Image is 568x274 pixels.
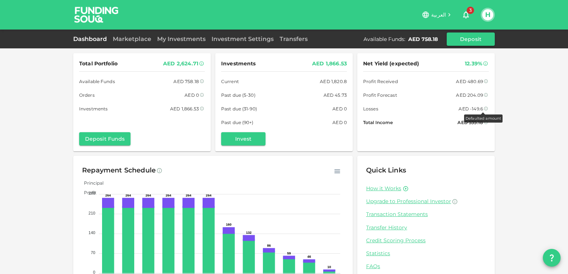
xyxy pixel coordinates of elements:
a: FAQs [366,263,486,270]
a: Marketplace [110,35,154,42]
span: Upgrade to Professional Investor [366,198,451,205]
a: Investment Settings [209,35,277,42]
div: AED 758.18 [408,35,438,43]
span: العربية [431,11,446,18]
span: Current [221,78,239,85]
span: Available Funds [79,78,115,85]
div: AED 1,866.53 [312,59,347,68]
button: Deposit [447,32,495,46]
span: Investments [79,105,108,113]
div: AED 45.73 [324,91,347,99]
span: Losses [363,105,378,113]
div: AED 204.09 [456,91,483,99]
button: question [543,249,561,267]
tspan: 280 [88,191,95,195]
a: Transfer History [366,224,486,231]
div: AED 0 [332,105,347,113]
span: 3 [467,7,474,14]
a: How it Works [366,185,401,192]
a: Transaction Statements [366,211,486,218]
span: Orders [79,91,95,99]
span: Past due (31-90) [221,105,257,113]
span: Past due (90+) [221,119,254,126]
span: Past due (5-30) [221,91,256,99]
span: Quick Links [366,166,406,174]
span: Total Income [363,119,393,126]
tspan: 70 [91,250,95,255]
div: AED 2,624.71 [163,59,198,68]
span: Profit [78,190,97,195]
a: Upgrade to Professional Investor [366,198,486,205]
div: AED -149.6 [459,105,483,113]
div: AED 1,866.53 [170,105,199,113]
a: My Investments [154,35,209,42]
tspan: 140 [88,230,95,235]
span: Net Yield (expected) [363,59,419,68]
span: Investments [221,59,256,68]
span: Principal [78,180,104,186]
span: Total Portfolio [79,59,118,68]
tspan: 210 [88,211,95,215]
button: Invest [221,132,266,145]
span: Profit Forecast [363,91,397,99]
button: H [482,9,493,20]
div: AED 1,820.8 [320,78,347,85]
div: AED 0 [332,119,347,126]
div: Repayment Schedule [82,165,156,177]
a: Credit Scoring Process [366,237,486,244]
button: 3 [459,7,473,22]
a: Dashboard [73,35,110,42]
button: Deposit Funds [79,132,131,145]
div: Available Funds : [364,35,405,43]
a: Statistics [366,250,486,257]
span: Profit Received [363,78,398,85]
a: Transfers [277,35,311,42]
div: AED 758.18 [173,78,199,85]
div: 12.39% [465,59,482,68]
div: AED 480.69 [456,78,483,85]
div: AED 535.18 [457,119,483,126]
div: AED 0 [185,91,199,99]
